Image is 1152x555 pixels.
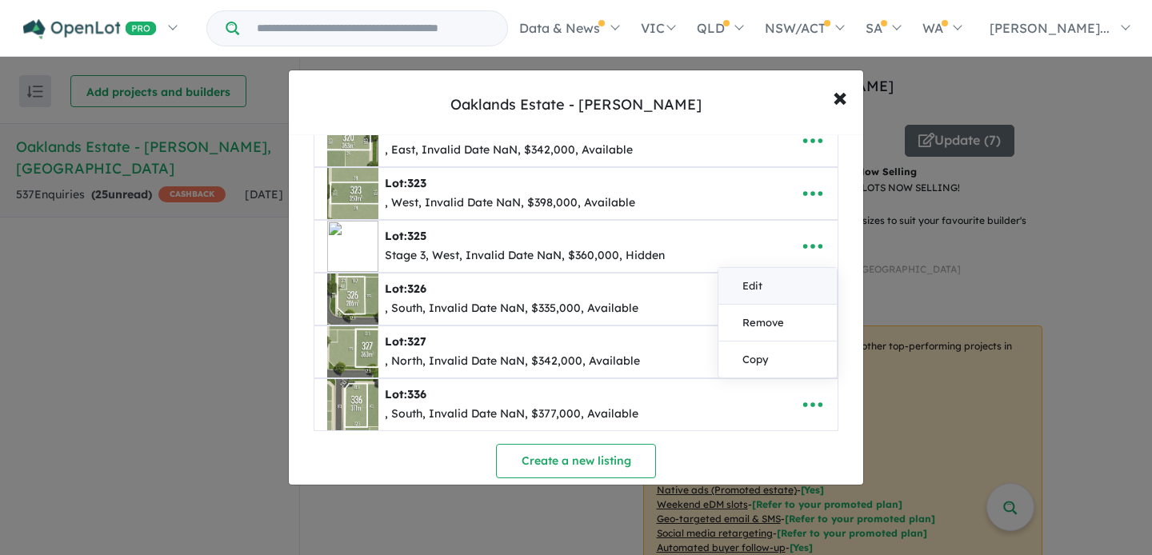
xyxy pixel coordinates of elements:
b: Lot: [385,334,426,349]
img: Oaklands%20Estate%20-%20Bonnie%20Brook%20-%20Lot%20326___1753236150.jpg [327,274,378,325]
span: 323 [407,176,426,190]
b: Lot: [385,123,427,138]
a: Edit [718,268,837,305]
span: 325 [407,229,426,243]
span: 326 [407,281,426,296]
span: 336 [407,387,426,401]
input: Try estate name, suburb, builder or developer [242,11,504,46]
button: Create a new listing [496,444,656,478]
span: [PERSON_NAME]... [990,20,1110,36]
img: Oaklands%20Estate%20-%20Bonnie%20Brook%20-%20Lot%20323___1753236116.jpg [327,168,378,219]
div: Stage 3, West, Invalid Date NaN, $360,000, Hidden [385,246,665,266]
div: , West, Invalid Date NaN, $398,000, Available [385,194,635,213]
b: Lot: [385,387,426,401]
b: Lot: [385,281,426,296]
img: Openlot PRO Logo White [23,19,157,39]
img: Oaklands%20Estate%20-%20Bonnie%20Brook%20-%20Lot%20325___eagle_1579480_objects_m_1744344060.jpg [327,221,378,272]
span: 327 [407,334,426,349]
b: Lot: [385,229,426,243]
img: Oaklands%20Estate%20-%20Bonnie%20Brook%20-%20Lot%20327___1753236171.jpg [327,326,378,377]
b: Lot: [385,176,426,190]
a: Remove [718,305,837,341]
div: Oaklands Estate - [PERSON_NAME] [450,94,702,115]
div: , South, Invalid Date NaN, $335,000, Available [385,299,638,318]
div: , North, Invalid Date NaN, $342,000, Available [385,352,640,371]
div: , East, Invalid Date NaN, $342,000, Available [385,141,633,160]
div: , South, Invalid Date NaN, $377,000, Available [385,405,638,424]
img: Oaklands%20Estate%20-%20Bonnie%20Brook%20-%20Lot%20320___1753236100.jpg [327,115,378,166]
span: × [833,79,847,114]
span: 320 [407,123,427,138]
a: Copy [718,341,837,377]
img: Oaklands%20Estate%20-%20Bonnie%20Brook%20-%20Lot%20336___1753236189.jpg [327,379,378,430]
